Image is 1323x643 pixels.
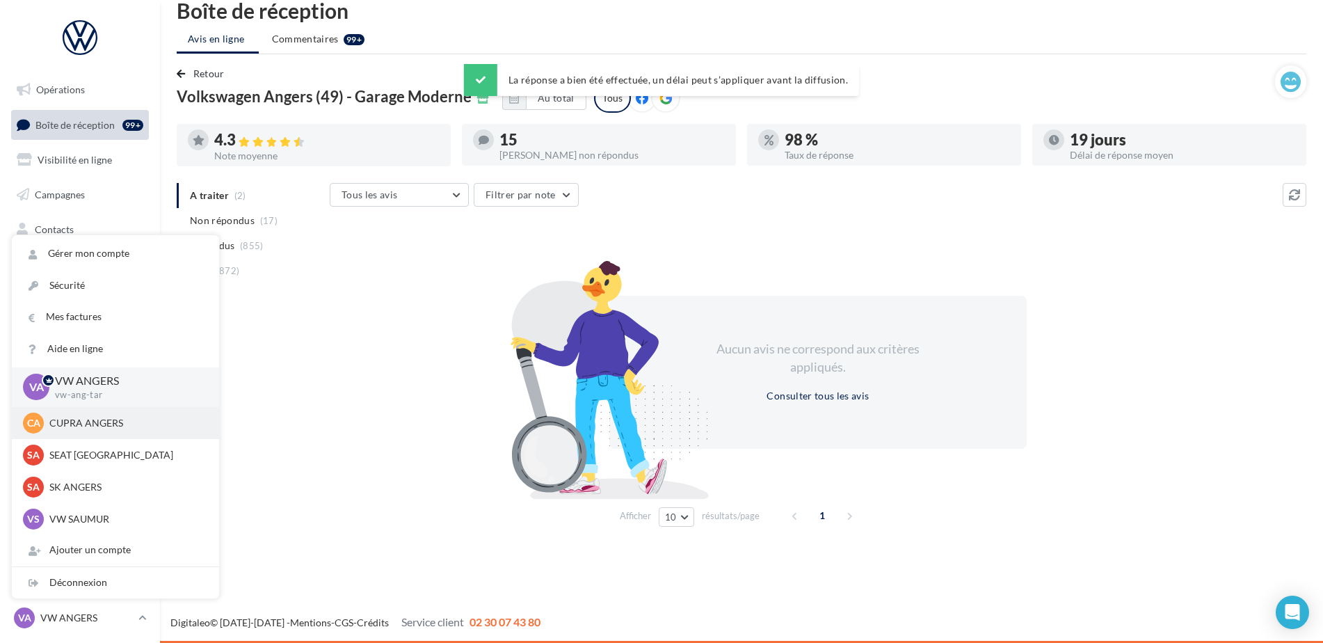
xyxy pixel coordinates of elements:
[35,223,74,235] span: Contacts
[8,249,152,278] a: Médiathèque
[36,84,85,95] span: Opérations
[27,448,40,462] span: SA
[49,480,202,494] p: SK ANGERS
[8,365,152,406] a: Campagnes DataOnDemand
[290,617,331,628] a: Mentions
[12,534,219,566] div: Ajouter un compte
[357,617,389,628] a: Crédits
[401,615,464,628] span: Service client
[216,265,240,276] span: (872)
[18,611,31,625] span: VA
[8,75,152,104] a: Opérations
[55,389,197,402] p: vw-ang-tar
[177,89,472,104] span: Volkswagen Angers (49) - Garage Moderne
[214,132,440,148] div: 4.3
[342,189,398,200] span: Tous les avis
[499,150,725,160] div: [PERSON_NAME] non répondus
[38,154,112,166] span: Visibilité en ligne
[474,183,579,207] button: Filtrer par note
[470,615,540,628] span: 02 30 07 43 80
[344,34,364,45] div: 99+
[785,132,1010,148] div: 98 %
[8,215,152,244] a: Contacts
[12,238,219,269] a: Gérer mon compte
[55,373,197,389] p: VW ANGERS
[8,110,152,140] a: Boîte de réception99+
[12,567,219,598] div: Déconnexion
[665,511,677,523] span: 10
[214,151,440,161] div: Note moyenne
[240,240,264,251] span: (855)
[122,120,143,131] div: 99+
[190,214,255,228] span: Non répondus
[698,340,938,376] div: Aucun avis ne correspond aux critères appliqués.
[499,132,725,148] div: 15
[12,270,219,301] a: Sécurité
[40,611,133,625] p: VW ANGERS
[620,509,651,523] span: Afficher
[811,505,833,527] span: 1
[35,189,85,200] span: Campagnes
[335,617,353,628] a: CGS
[27,480,40,494] span: SA
[8,319,152,360] a: PLV et print personnalisable
[761,388,874,404] button: Consulter tous les avis
[8,180,152,209] a: Campagnes
[785,150,1010,160] div: Taux de réponse
[27,416,40,430] span: CA
[170,617,210,628] a: Digitaleo
[29,379,44,395] span: VA
[49,416,202,430] p: CUPRA ANGERS
[27,512,40,526] span: VS
[49,512,202,526] p: VW SAUMUR
[330,183,469,207] button: Tous les avis
[193,68,225,79] span: Retour
[8,145,152,175] a: Visibilité en ligne
[12,333,219,365] a: Aide en ligne
[170,617,540,628] span: © [DATE]-[DATE] - - -
[659,507,694,527] button: 10
[177,65,230,82] button: Retour
[260,215,278,226] span: (17)
[49,448,202,462] p: SEAT [GEOGRAPHIC_DATA]
[464,64,859,96] div: La réponse a bien été effectuée, un délai peut s’appliquer avant la diffusion.
[1070,132,1295,148] div: 19 jours
[1070,150,1295,160] div: Délai de réponse moyen
[702,509,760,523] span: résultats/page
[35,118,115,130] span: Boîte de réception
[8,284,152,313] a: Calendrier
[12,301,219,333] a: Mes factures
[272,32,339,46] span: Commentaires
[11,605,149,631] a: VA VW ANGERS
[1276,596,1309,629] div: Open Intercom Messenger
